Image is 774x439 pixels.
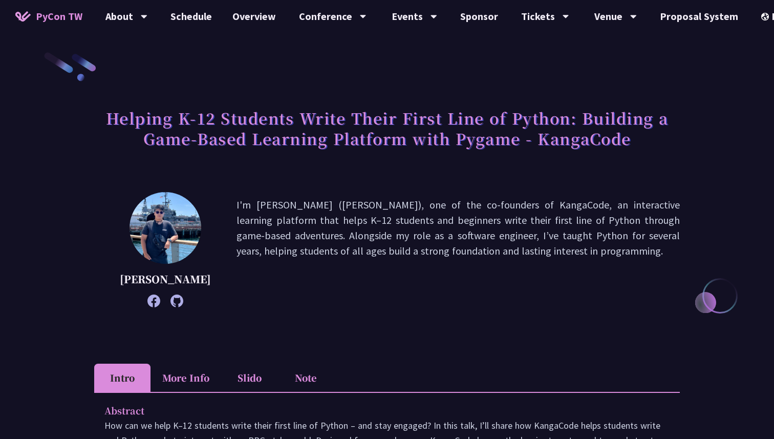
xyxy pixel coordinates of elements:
[94,364,150,392] li: Intro
[36,9,82,24] span: PyCon TW
[277,364,334,392] li: Note
[130,192,201,264] img: Chieh-Hung Cheng
[120,271,211,287] p: [PERSON_NAME]
[15,11,31,22] img: Home icon of PyCon TW 2025
[761,13,771,20] img: Locale Icon
[236,197,680,302] p: I'm [PERSON_NAME] ([PERSON_NAME]), one of the co-founders of KangaCode, an interactive learning p...
[221,364,277,392] li: Slido
[94,102,680,154] h1: Helping K-12 Students Write Their First Line of Python: Building a Game-Based Learning Platform w...
[5,4,93,29] a: PyCon TW
[150,364,221,392] li: More Info
[104,403,649,418] p: Abstract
